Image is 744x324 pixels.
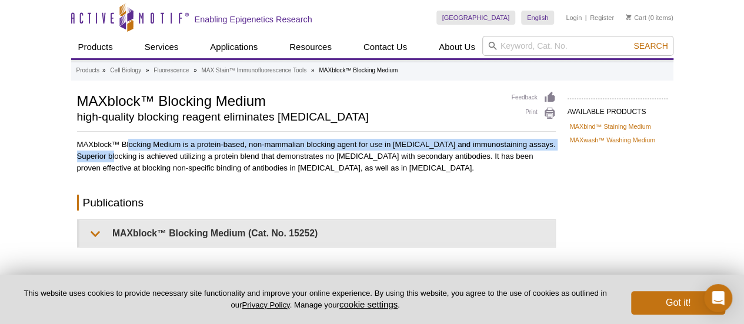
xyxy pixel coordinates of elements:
[512,91,556,104] a: Feedback
[19,288,612,310] p: This website uses cookies to provide necessary site functionality and improve your online experie...
[311,67,315,74] li: »
[77,91,500,109] h1: MAXblock™ Blocking Medium
[626,14,631,20] img: Your Cart
[77,139,556,174] p: MAXblock™ Blocking Medium is a protein-based, non-mammalian blocking agent for use in [MEDICAL_DA...
[193,67,197,74] li: »
[590,14,614,22] a: Register
[282,36,339,58] a: Resources
[626,14,646,22] a: Cart
[154,65,189,76] a: Fluorescence
[102,67,106,74] li: »
[77,195,556,211] h2: Publications
[570,121,651,132] a: MAXbind™ Staining Medium
[566,14,582,22] a: Login
[71,36,120,58] a: Products
[76,65,99,76] a: Products
[432,36,482,58] a: About Us
[195,14,312,25] h2: Enabling Epigenetics Research
[110,65,141,76] a: Cell Biology
[633,41,668,51] span: Search
[585,11,587,25] li: |
[356,36,414,58] a: Contact Us
[521,11,554,25] a: English
[482,36,673,56] input: Keyword, Cat. No.
[704,284,732,312] div: Open Intercom Messenger
[339,299,398,309] button: cookie settings
[568,98,668,119] h2: AVAILABLE PRODUCTS
[512,107,556,120] a: Print
[242,300,289,309] a: Privacy Policy
[570,135,655,145] a: MAXwash™ Washing Medium
[319,67,398,74] li: MAXblock™ Blocking Medium
[79,220,555,246] summary: MAXblock™ Blocking Medium (Cat. No. 15252)
[138,36,186,58] a: Services
[631,291,725,315] button: Got it!
[146,67,149,74] li: »
[436,11,516,25] a: [GEOGRAPHIC_DATA]
[203,36,265,58] a: Applications
[201,65,306,76] a: MAX Stain™ Immunofluorescence Tools
[630,41,671,51] button: Search
[626,11,673,25] li: (0 items)
[77,112,500,122] h2: high-quality blocking reagent eliminates [MEDICAL_DATA]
